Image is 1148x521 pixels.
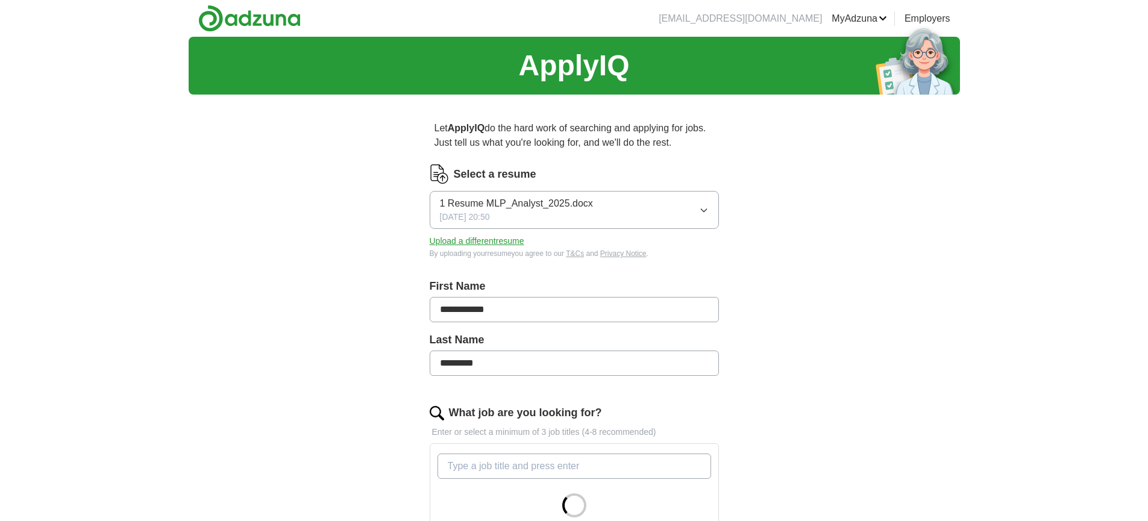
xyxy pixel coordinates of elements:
h1: ApplyIQ [518,44,629,87]
a: Privacy Notice [600,249,647,258]
label: Last Name [430,332,719,348]
button: Upload a differentresume [430,235,524,248]
img: Adzuna logo [198,5,301,32]
span: [DATE] 20:50 [440,211,490,223]
a: Employers [905,11,950,26]
p: Let do the hard work of searching and applying for jobs. Just tell us what you're looking for, an... [430,116,719,155]
p: Enter or select a minimum of 3 job titles (4-8 recommended) [430,426,719,438]
label: First Name [430,278,719,295]
img: CV Icon [430,164,449,184]
span: 1 Resume MLP_Analyst_2025.docx [440,196,593,211]
a: MyAdzuna [832,11,887,26]
label: Select a resume [454,166,536,183]
label: What job are you looking for? [449,405,602,421]
strong: ApplyIQ [448,123,485,133]
input: Type a job title and press enter [438,454,711,479]
li: [EMAIL_ADDRESS][DOMAIN_NAME] [659,11,822,26]
img: search.png [430,406,444,420]
a: T&Cs [566,249,584,258]
div: By uploading your resume you agree to our and . [430,248,719,259]
button: 1 Resume MLP_Analyst_2025.docx[DATE] 20:50 [430,191,719,229]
